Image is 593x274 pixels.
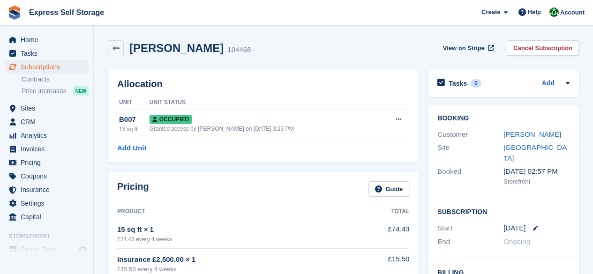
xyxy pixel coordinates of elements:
[117,265,362,274] div: £15.50 every 4 weeks
[5,102,89,115] a: menu
[25,5,108,20] a: Express Self Storage
[437,223,503,234] div: Start
[368,181,410,197] a: Guide
[5,210,89,223] a: menu
[437,115,570,122] h2: Booking
[437,237,503,247] div: End
[8,231,93,241] span: Storefront
[117,204,362,219] th: Product
[5,170,89,183] a: menu
[22,86,89,96] a: Price increases NEW
[560,8,585,17] span: Account
[503,237,530,245] span: Ongoing
[5,197,89,210] a: menu
[117,79,409,89] h2: Allocation
[528,7,541,17] span: Help
[437,129,503,140] div: Customer
[21,243,77,256] span: Online Store
[21,33,77,46] span: Home
[503,166,570,177] div: [DATE] 02:57 PM
[117,235,362,244] div: £74.43 every 4 weeks
[117,95,150,110] th: Unit
[8,6,22,20] img: stora-icon-8386f47178a22dfd0bd8f6a31ec36ba5ce8667c1dd55bd0f319d3a0aa187defe.svg
[503,177,570,186] div: Storefront
[77,244,89,255] a: Preview store
[5,129,89,142] a: menu
[471,79,481,88] div: 0
[549,7,559,17] img: Shakiyra Davis
[119,114,150,125] div: B007
[227,44,251,55] div: 104468
[443,44,485,53] span: View on Stripe
[542,78,555,89] a: Add
[5,142,89,156] a: menu
[21,210,77,223] span: Capital
[503,223,525,234] time: 2025-08-30 00:00:00 UTC
[150,125,378,133] div: Granted access by [PERSON_NAME] on [DATE] 3:23 PM
[129,42,224,54] h2: [PERSON_NAME]
[150,115,192,124] span: Occupied
[21,197,77,210] span: Settings
[22,87,67,96] span: Price increases
[150,95,378,110] th: Unit Status
[362,204,410,219] th: Total
[117,254,362,265] div: Insurance £2,500.00 × 1
[73,86,89,96] div: NEW
[503,130,561,138] a: [PERSON_NAME]
[5,183,89,196] a: menu
[21,115,77,128] span: CRM
[439,40,496,56] a: View on Stripe
[437,142,503,163] div: Site
[437,207,570,216] h2: Subscription
[21,60,77,74] span: Subscriptions
[503,143,567,162] a: [GEOGRAPHIC_DATA]
[5,115,89,128] a: menu
[5,60,89,74] a: menu
[449,79,467,88] h2: Tasks
[21,183,77,196] span: Insurance
[21,156,77,169] span: Pricing
[21,102,77,115] span: Sites
[117,143,146,154] a: Add Unit
[5,47,89,60] a: menu
[362,219,410,248] td: £74.43
[481,7,500,17] span: Create
[437,166,503,186] div: Booked
[5,243,89,256] a: menu
[507,40,579,56] a: Cancel Subscription
[22,75,89,84] a: Contracts
[5,33,89,46] a: menu
[119,125,150,133] div: 15 sq ft
[21,47,77,60] span: Tasks
[21,129,77,142] span: Analytics
[117,181,149,197] h2: Pricing
[117,224,362,235] div: 15 sq ft × 1
[21,142,77,156] span: Invoices
[5,156,89,169] a: menu
[21,170,77,183] span: Coupons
